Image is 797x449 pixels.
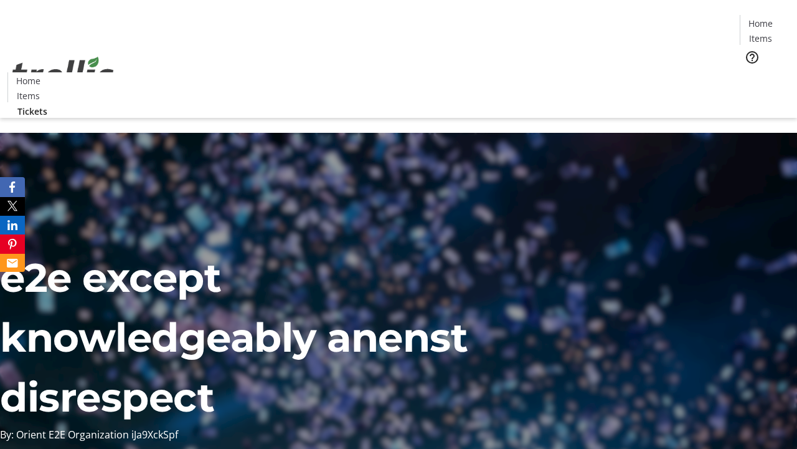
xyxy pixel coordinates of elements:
[8,89,48,102] a: Items
[16,74,40,87] span: Home
[17,89,40,102] span: Items
[17,105,47,118] span: Tickets
[740,72,790,85] a: Tickets
[740,32,780,45] a: Items
[740,17,780,30] a: Home
[7,105,57,118] a: Tickets
[8,74,48,87] a: Home
[748,17,773,30] span: Home
[7,43,118,105] img: Orient E2E Organization iJa9XckSpf's Logo
[749,32,772,45] span: Items
[740,45,765,70] button: Help
[750,72,780,85] span: Tickets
